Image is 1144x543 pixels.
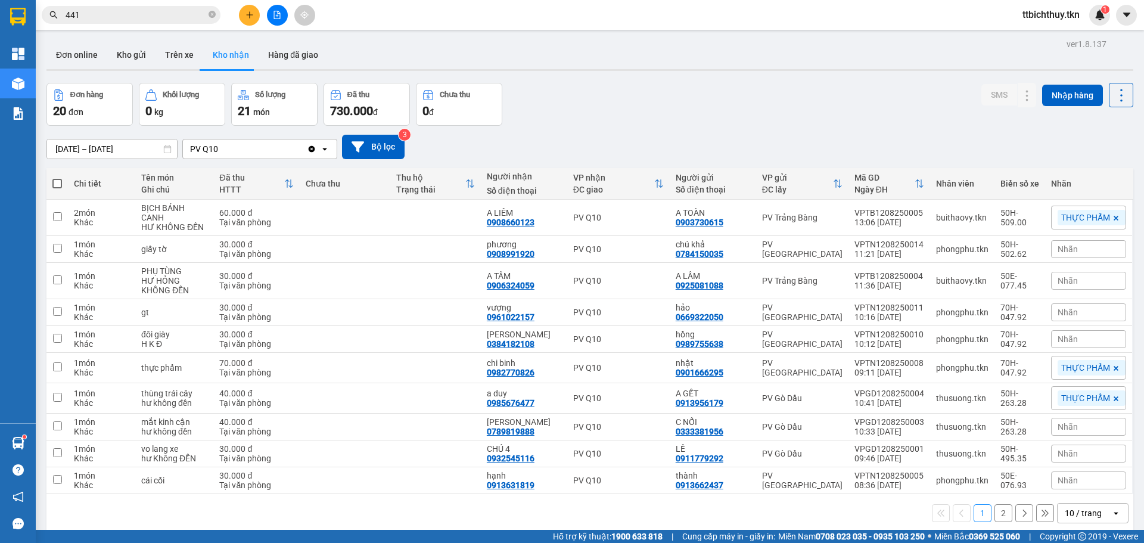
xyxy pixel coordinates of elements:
[936,308,988,317] div: phongphu.tkn
[342,135,405,159] button: Bộ lọc
[928,534,931,539] span: ⚪️
[163,91,199,99] div: Khối lượng
[13,491,24,502] span: notification
[573,308,664,317] div: PV Q10
[936,213,988,222] div: buithaovy.tkn
[969,532,1020,541] strong: 0369 525 060
[936,363,988,373] div: phongphu.tkn
[141,173,207,182] div: Tên món
[69,107,83,117] span: đơn
[1061,393,1110,404] span: THỰC PHẨM
[487,444,561,454] div: CHÚ 4
[487,454,534,463] div: 0932545116
[141,363,207,373] div: thực phẩm
[1061,362,1110,373] span: THỰC PHẨM
[1095,10,1105,20] img: icon-new-feature
[676,358,750,368] div: nhật
[53,104,66,118] span: 20
[1000,389,1039,408] div: 50H-263.28
[816,532,925,541] strong: 0708 023 035 - 0935 103 250
[46,83,133,126] button: Đơn hàng20đơn
[209,10,216,21] span: close-circle
[74,179,129,188] div: Chi tiết
[994,504,1012,522] button: 2
[219,398,294,408] div: Tại văn phòng
[74,281,129,290] div: Khác
[1111,508,1121,518] svg: open
[219,368,294,377] div: Tại văn phòng
[676,240,750,249] div: chú khả
[676,218,723,227] div: 0903730615
[573,173,654,182] div: VP nhận
[306,179,384,188] div: Chưa thu
[676,339,723,349] div: 0989755638
[49,11,58,19] span: search
[854,398,924,408] div: 10:41 [DATE]
[219,143,220,155] input: Selected PV Q10.
[573,185,654,194] div: ĐC giao
[676,173,750,182] div: Người gửi
[762,358,843,377] div: PV [GEOGRAPHIC_DATA]
[1058,308,1078,317] span: Nhãn
[487,312,534,322] div: 0961022157
[487,480,534,490] div: 0913631819
[1058,276,1078,286] span: Nhãn
[347,91,369,99] div: Đã thu
[219,173,284,182] div: Đã thu
[762,422,843,432] div: PV Gò Dầu
[390,168,481,200] th: Toggle SortBy
[573,449,664,458] div: PV Q10
[107,41,156,69] button: Kho gửi
[487,398,534,408] div: 0985676477
[676,208,750,218] div: A TOÀN
[487,471,561,480] div: hạnh
[854,444,924,454] div: VPGD1208250001
[47,139,177,159] input: Select a date range.
[676,271,750,281] div: A LÂM
[141,185,207,194] div: Ghi chú
[1000,179,1039,188] div: Biển số xe
[1058,244,1078,254] span: Nhãn
[12,77,24,90] img: warehouse-icon
[1042,85,1103,106] button: Nhập hàng
[1000,358,1039,377] div: 70H-047.92
[854,389,924,398] div: VPGD1208250004
[74,417,129,427] div: 1 món
[141,222,207,232] div: HƯ KHÔNG ĐỀN
[676,454,723,463] div: 0911779292
[487,330,561,339] div: THANH THẢO
[267,5,288,26] button: file-add
[676,480,723,490] div: 0913662437
[74,240,129,249] div: 1 món
[74,480,129,490] div: Khác
[676,389,750,398] div: A GẾT
[13,518,24,529] span: message
[573,276,664,286] div: PV Q10
[854,454,924,463] div: 09:46 [DATE]
[219,185,284,194] div: HTTT
[854,427,924,436] div: 10:33 [DATE]
[219,218,294,227] div: Tại văn phòng
[141,308,207,317] div: gt
[1116,5,1137,26] button: caret-down
[487,417,561,427] div: ngoc thanh
[141,417,207,427] div: mắt kinh cận
[245,11,254,19] span: plus
[1103,5,1107,14] span: 1
[239,5,260,26] button: plus
[854,173,915,182] div: Mã GD
[141,244,207,254] div: giấy tờ
[676,330,750,339] div: hồng
[487,303,561,312] div: vượng
[672,530,673,543] span: |
[74,303,129,312] div: 1 món
[487,240,561,249] div: phương
[1101,5,1109,14] sup: 1
[573,393,664,403] div: PV Q10
[936,334,988,344] div: phongphu.tkn
[1058,334,1078,344] span: Nhãn
[676,398,723,408] div: 0913956179
[300,11,309,19] span: aim
[429,107,434,117] span: đ
[1000,417,1039,436] div: 50H-263.28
